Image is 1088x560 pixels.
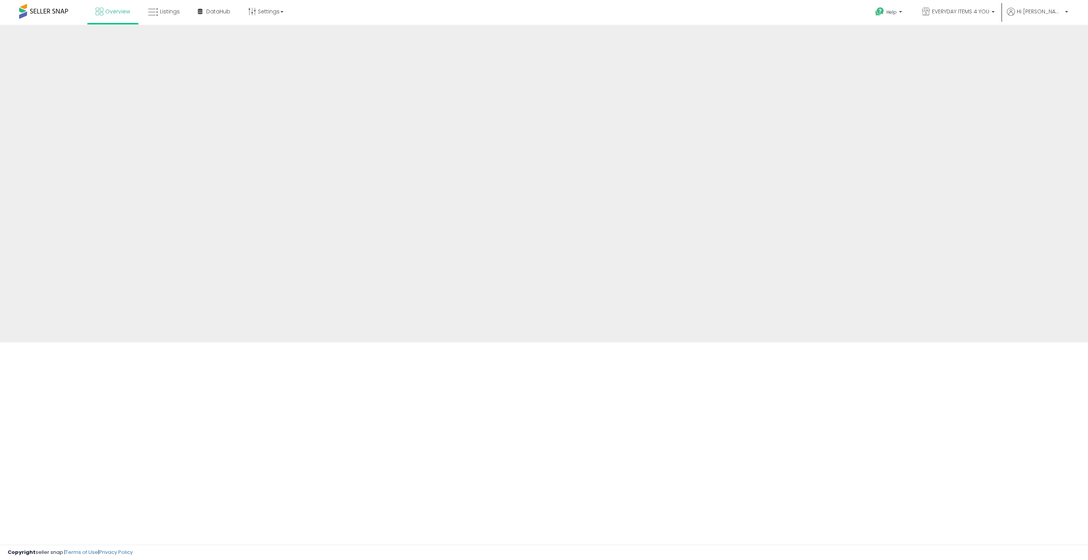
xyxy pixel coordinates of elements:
[869,1,910,25] a: Help
[1017,8,1063,15] span: Hi [PERSON_NAME]
[160,8,180,15] span: Listings
[875,7,884,16] i: Get Help
[105,8,130,15] span: Overview
[932,8,989,15] span: EVERYDAY ITEMS 4 YOU
[206,8,230,15] span: DataHub
[1007,8,1068,25] a: Hi [PERSON_NAME]
[886,9,897,15] span: Help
